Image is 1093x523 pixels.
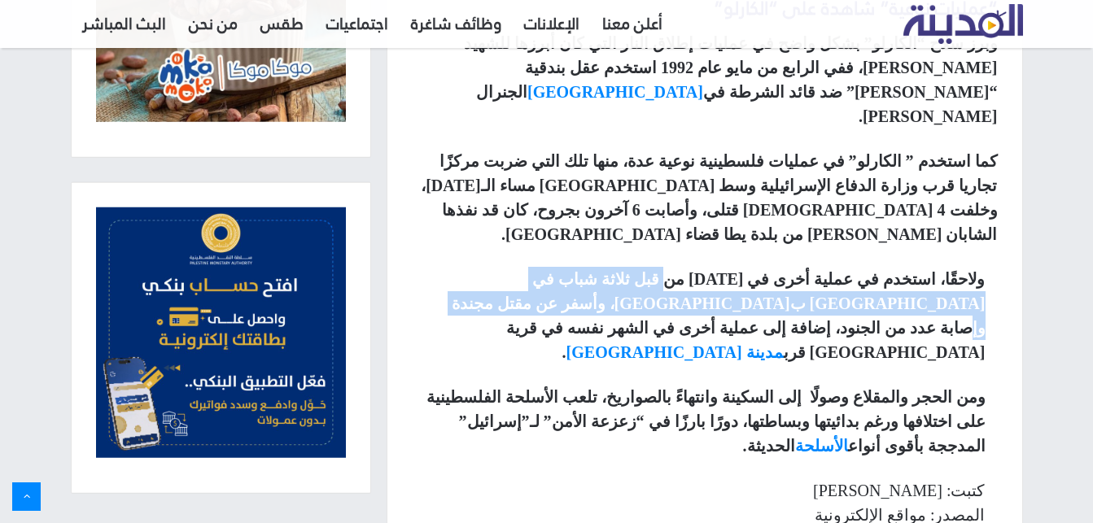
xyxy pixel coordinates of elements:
[903,4,1023,44] img: تلفزيون المدينة
[903,5,1023,45] a: تلفزيون المدينة
[795,437,848,455] a: الأسلحة
[421,152,997,243] strong: كما استخدم ” الكارلو” في عمليات فلسطينية نوعية عدة، منها تلك التي ضربت مركزًا تجاريا قرب وزارة ال...
[452,270,986,361] strong: ولاحقًا، استخدم في عملية أخرى في [DATE] من قبل ثلاثة شباب في [GEOGRAPHIC_DATA] ب[GEOGRAPHIC_DATA]...
[527,83,703,101] a: [GEOGRAPHIC_DATA]
[566,343,784,361] a: مدينة [GEOGRAPHIC_DATA]
[426,388,986,455] strong: ومن الحجر والمقلاع وصولًا إلى السكينة وانتهاءً بالصواريخ، تلعب الأسلحة الفلسطينية على اختلافها ور...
